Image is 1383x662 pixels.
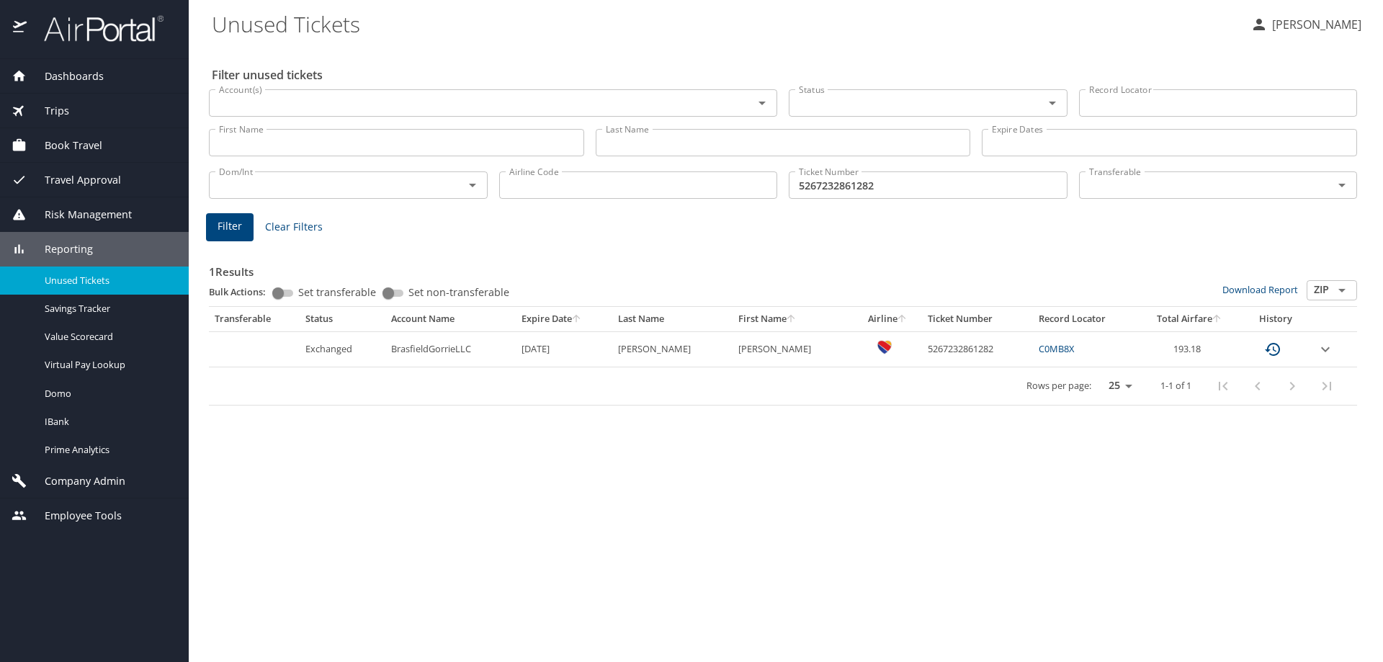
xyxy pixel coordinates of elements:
span: Company Admin [27,473,125,489]
th: First Name [733,307,853,331]
span: Risk Management [27,207,132,223]
span: Value Scorecard [45,330,171,344]
button: sort [787,315,797,324]
span: Trips [27,103,69,119]
button: Filter [206,213,254,241]
table: custom pagination table [209,307,1357,406]
td: [PERSON_NAME] [733,331,853,367]
td: BrasfieldGorrieLLC [385,331,516,367]
span: Set non-transferable [408,287,509,298]
h2: Filter unused tickets [212,63,1360,86]
h1: Unused Tickets [212,1,1239,46]
span: Book Travel [27,138,102,153]
th: Account Name [385,307,516,331]
th: Airline [854,307,922,331]
th: Status [300,307,385,331]
th: Total Airfare [1138,307,1241,331]
span: Prime Analytics [45,443,171,457]
td: [DATE] [516,331,612,367]
button: Open [1332,175,1352,195]
button: [PERSON_NAME] [1245,12,1367,37]
button: sort [1212,315,1222,324]
select: rows per page [1097,375,1137,397]
button: expand row [1317,341,1334,358]
span: Unused Tickets [45,274,171,287]
img: Southwest Airlines [877,340,892,354]
span: Dashboards [27,68,104,84]
span: IBank [45,415,171,429]
span: Reporting [27,241,93,257]
span: Filter [218,218,242,236]
p: Bulk Actions: [209,285,277,298]
span: Clear Filters [265,218,323,236]
th: History [1241,307,1310,331]
h3: 1 Results [209,255,1357,280]
button: sort [898,315,908,324]
th: Last Name [612,307,733,331]
span: Travel Approval [27,172,121,188]
img: airportal-logo.png [28,14,164,43]
td: 5267232861282 [922,331,1033,367]
span: Virtual Pay Lookup [45,358,171,372]
button: Open [1332,280,1352,300]
div: Transferable [215,313,294,326]
button: Open [462,175,483,195]
span: Set transferable [298,287,376,298]
a: Download Report [1222,283,1298,296]
td: [PERSON_NAME] [612,331,733,367]
th: Ticket Number [922,307,1033,331]
td: 193.18 [1138,331,1241,367]
th: Record Locator [1033,307,1138,331]
button: Open [752,93,772,113]
span: Domo [45,387,171,401]
p: [PERSON_NAME] [1268,16,1361,33]
span: Employee Tools [27,508,122,524]
p: 1-1 of 1 [1160,381,1191,390]
button: Open [1042,93,1062,113]
p: Rows per page: [1026,381,1091,390]
button: sort [572,315,582,324]
th: Expire Date [516,307,612,331]
button: Clear Filters [259,214,328,241]
span: Savings Tracker [45,302,171,316]
a: C0MB8X [1039,342,1074,355]
td: Exchanged [300,331,385,367]
img: icon-airportal.png [13,14,28,43]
